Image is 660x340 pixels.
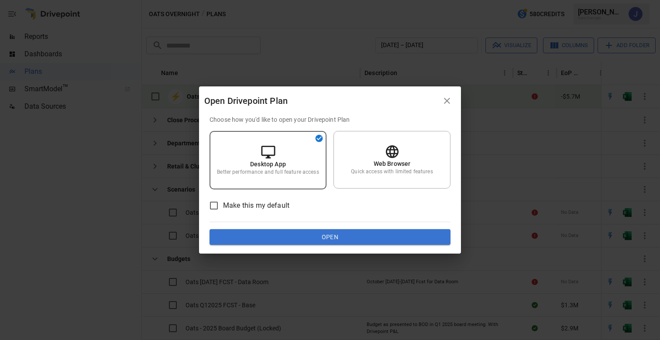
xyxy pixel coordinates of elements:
p: Better performance and full feature access [217,168,319,176]
p: Desktop App [250,160,286,168]
p: Web Browser [374,159,411,168]
div: Open Drivepoint Plan [204,94,438,108]
button: Open [210,229,450,245]
span: Make this my default [223,200,289,211]
p: Quick access with limited features [351,168,433,175]
p: Choose how you'd like to open your Drivepoint Plan [210,115,450,124]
